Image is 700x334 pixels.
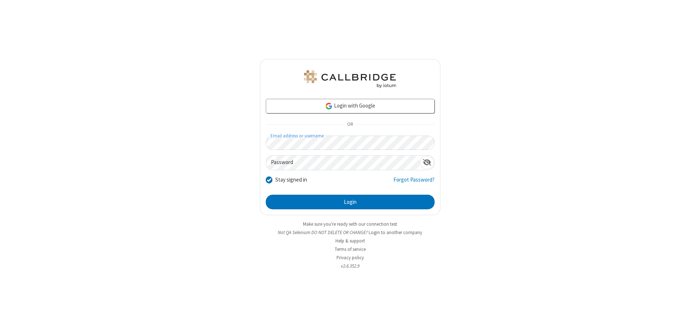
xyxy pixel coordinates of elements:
a: Help & support [335,238,365,244]
a: Login with Google [266,99,435,113]
a: Privacy policy [337,255,364,261]
label: Stay signed in [275,176,307,184]
img: QA Selenium DO NOT DELETE OR CHANGE [303,70,397,88]
li: v2.6.352.9 [260,263,440,269]
input: Password [266,156,420,170]
input: Email address or username [266,136,435,150]
div: Show password [420,156,434,169]
a: Terms of service [335,246,366,252]
span: OR [344,120,356,130]
button: Login [266,195,435,209]
a: Make sure you're ready with our connection test [303,221,397,227]
img: google-icon.png [325,102,333,110]
li: Not QA Selenium DO NOT DELETE OR CHANGE? [260,229,440,236]
a: Forgot Password? [393,176,435,190]
button: Login to another company [369,229,422,236]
